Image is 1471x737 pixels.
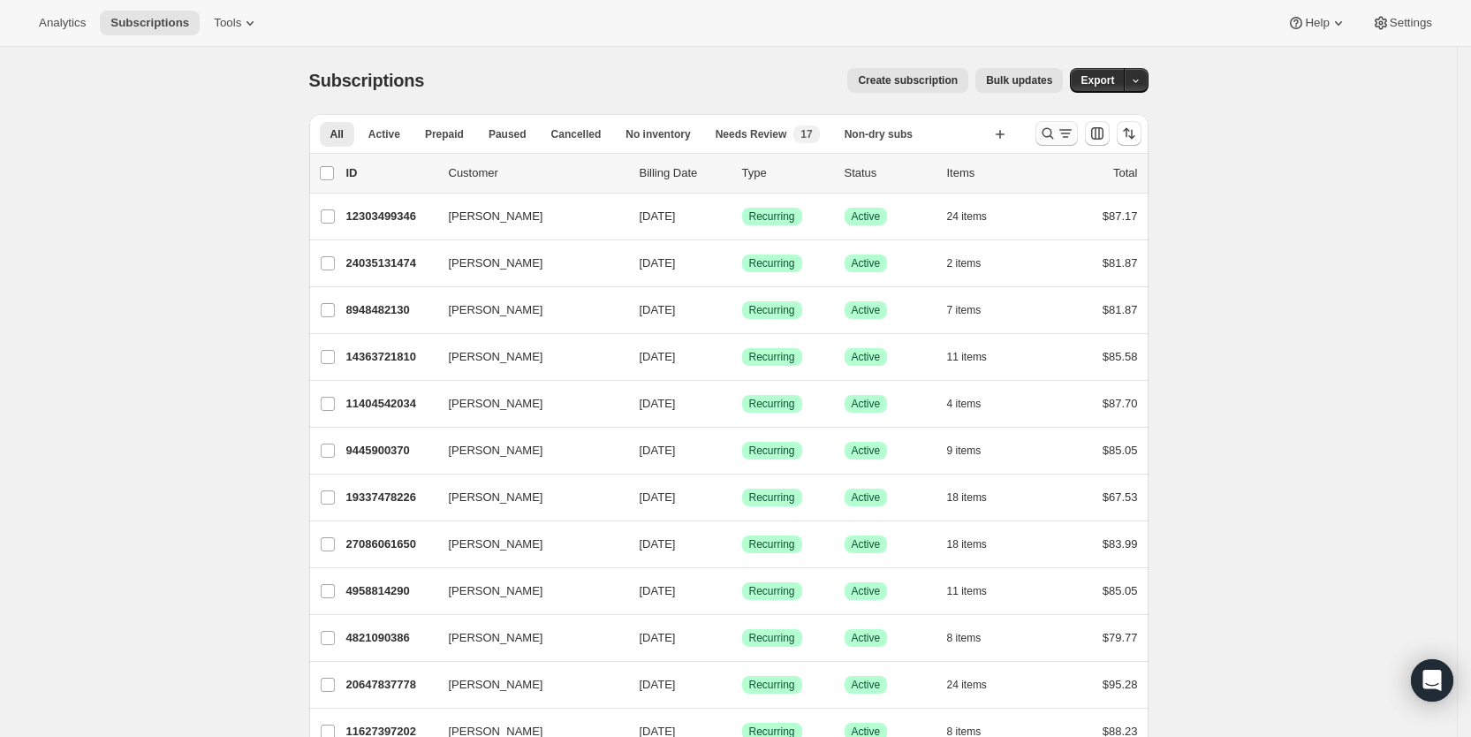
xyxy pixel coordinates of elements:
[449,255,543,272] span: [PERSON_NAME]
[1103,631,1138,644] span: $79.77
[438,577,615,605] button: [PERSON_NAME]
[749,256,795,270] span: Recurring
[986,122,1014,147] button: Create new view
[852,303,881,317] span: Active
[640,678,676,691] span: [DATE]
[1103,303,1138,316] span: $81.87
[1103,444,1138,457] span: $85.05
[346,345,1138,369] div: 14363721810[PERSON_NAME][DATE]SuccessRecurringSuccessActive11 items$85.58
[438,390,615,418] button: [PERSON_NAME]
[346,251,1138,276] div: 24035131474[PERSON_NAME][DATE]SuccessRecurringSuccessActive2 items$81.87
[449,676,543,694] span: [PERSON_NAME]
[438,343,615,371] button: [PERSON_NAME]
[1411,659,1453,702] div: Open Intercom Messenger
[346,438,1138,463] div: 9445900370[PERSON_NAME][DATE]SuccessRecurringSuccessActive9 items$85.05
[346,395,435,413] p: 11404542034
[438,249,615,277] button: [PERSON_NAME]
[214,16,241,30] span: Tools
[947,626,1001,650] button: 8 items
[1085,121,1110,146] button: Customize table column order and visibility
[100,11,200,35] button: Subscriptions
[749,303,795,317] span: Recurring
[640,397,676,410] span: [DATE]
[947,350,987,364] span: 11 items
[309,71,425,90] span: Subscriptions
[749,678,795,692] span: Recurring
[39,16,86,30] span: Analytics
[852,350,881,364] span: Active
[1103,350,1138,363] span: $85.58
[852,537,881,551] span: Active
[975,68,1063,93] button: Bulk updates
[1103,256,1138,270] span: $81.87
[852,397,881,411] span: Active
[438,296,615,324] button: [PERSON_NAME]
[346,489,435,506] p: 19337478226
[640,537,676,551] span: [DATE]
[28,11,96,35] button: Analytics
[947,303,982,317] span: 7 items
[438,671,615,699] button: [PERSON_NAME]
[346,626,1138,650] div: 4821090386[PERSON_NAME][DATE]SuccessRecurringSuccessActive8 items$79.77
[947,631,982,645] span: 8 items
[1103,584,1138,597] span: $85.05
[1390,16,1432,30] span: Settings
[947,256,982,270] span: 2 items
[346,485,1138,510] div: 19337478226[PERSON_NAME][DATE]SuccessRecurringSuccessActive18 items$67.53
[947,345,1006,369] button: 11 items
[438,624,615,652] button: [PERSON_NAME]
[947,444,982,458] span: 9 items
[986,73,1052,87] span: Bulk updates
[800,127,812,141] span: 17
[852,584,881,598] span: Active
[1113,164,1137,182] p: Total
[438,202,615,231] button: [PERSON_NAME]
[449,348,543,366] span: [PERSON_NAME]
[852,631,881,645] span: Active
[346,672,1138,697] div: 20647837778[PERSON_NAME][DATE]SuccessRecurringSuccessActive24 items$95.28
[947,485,1006,510] button: 18 items
[1103,537,1138,551] span: $83.99
[346,676,435,694] p: 20647837778
[947,579,1006,604] button: 11 items
[346,301,435,319] p: 8948482130
[346,532,1138,557] div: 27086061650[PERSON_NAME][DATE]SuccessRecurringSuccessActive18 items$83.99
[489,127,527,141] span: Paused
[438,530,615,558] button: [PERSON_NAME]
[749,537,795,551] span: Recurring
[640,631,676,644] span: [DATE]
[947,204,1006,229] button: 24 items
[346,582,435,600] p: 4958814290
[749,350,795,364] span: Recurring
[449,442,543,460] span: [PERSON_NAME]
[947,438,1001,463] button: 9 items
[845,127,913,141] span: Non-dry subs
[716,127,787,141] span: Needs Review
[1277,11,1357,35] button: Help
[438,483,615,512] button: [PERSON_NAME]
[1305,16,1329,30] span: Help
[640,444,676,457] span: [DATE]
[947,537,987,551] span: 18 items
[947,678,987,692] span: 24 items
[1035,121,1078,146] button: Search and filter results
[742,164,830,182] div: Type
[640,256,676,270] span: [DATE]
[1103,490,1138,504] span: $67.53
[449,582,543,600] span: [PERSON_NAME]
[346,164,1138,182] div: IDCustomerBilling DateTypeStatusItemsTotal
[110,16,189,30] span: Subscriptions
[1361,11,1443,35] button: Settings
[640,584,676,597] span: [DATE]
[346,255,435,272] p: 24035131474
[346,442,435,460] p: 9445900370
[947,298,1001,323] button: 7 items
[1103,209,1138,223] span: $87.17
[551,127,602,141] span: Cancelled
[449,629,543,647] span: [PERSON_NAME]
[852,490,881,505] span: Active
[330,127,344,141] span: All
[438,437,615,465] button: [PERSON_NAME]
[346,579,1138,604] div: 4958814290[PERSON_NAME][DATE]SuccessRecurringSuccessActive11 items$85.05
[1117,121,1141,146] button: Sort the results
